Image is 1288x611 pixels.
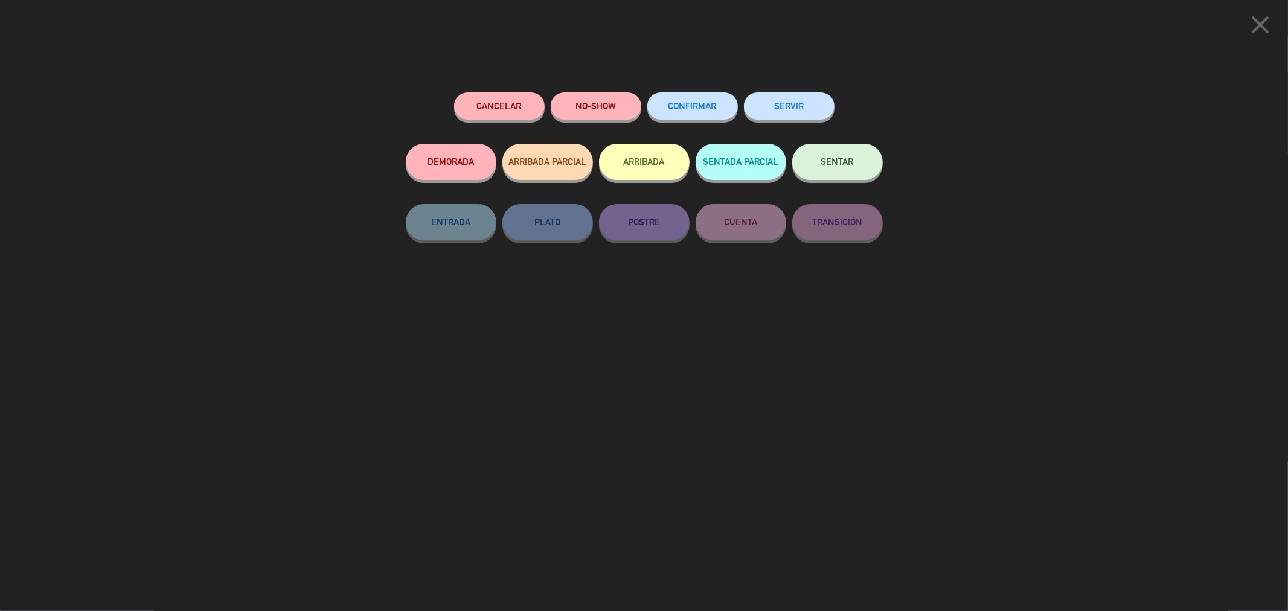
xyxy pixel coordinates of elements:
[696,144,786,180] button: SENTADA PARCIAL
[406,204,496,240] button: ENTRADA
[696,204,786,240] button: CUENTA
[1242,9,1279,45] button: close
[792,204,883,240] button: TRANSICIÓN
[599,144,690,180] button: ARRIBADA
[599,204,690,240] button: POSTRE
[508,156,586,167] span: ARRIBADA PARCIAL
[821,156,854,167] span: SENTAR
[502,204,593,240] button: PLATO
[668,101,717,111] span: CONFIRMAR
[454,92,545,120] button: Cancelar
[551,92,641,120] button: NO-SHOW
[792,144,883,180] button: SENTAR
[744,92,835,120] button: SERVIR
[647,92,738,120] button: CONFIRMAR
[406,144,496,180] button: DEMORADA
[502,144,593,180] button: ARRIBADA PARCIAL
[1245,10,1275,40] i: close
